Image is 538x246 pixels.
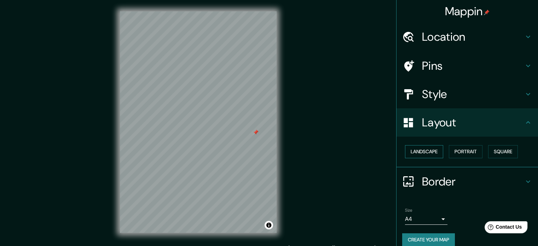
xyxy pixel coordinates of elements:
h4: Pins [422,59,524,73]
div: A4 [405,213,447,225]
button: Landscape [405,145,443,158]
div: Border [397,167,538,196]
h4: Mappin [445,4,490,18]
h4: Border [422,175,524,189]
canvas: Map [120,11,277,233]
div: Layout [397,108,538,137]
div: Location [397,23,538,51]
img: pin-icon.png [484,10,490,15]
h4: Layout [422,115,524,130]
label: Size [405,207,412,213]
button: Square [488,145,518,158]
h4: Style [422,87,524,101]
div: Style [397,80,538,108]
h4: Location [422,30,524,44]
button: Portrait [449,145,482,158]
div: Pins [397,52,538,80]
iframe: Help widget launcher [475,218,530,238]
button: Toggle attribution [265,221,273,229]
